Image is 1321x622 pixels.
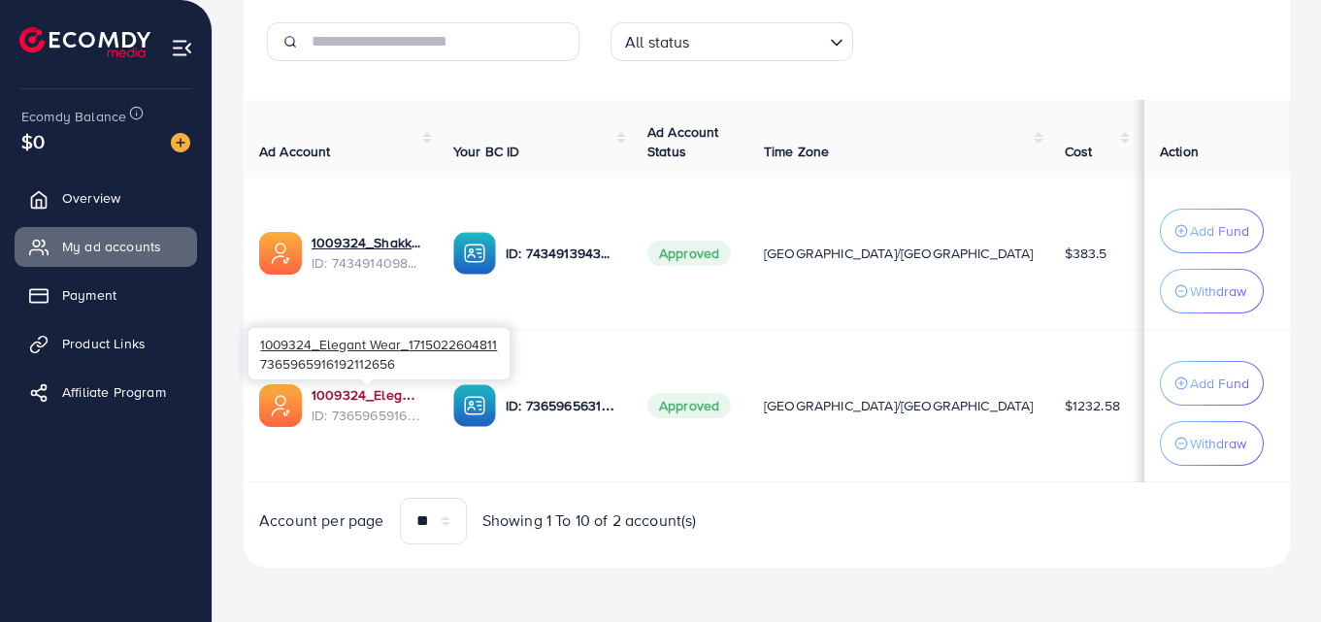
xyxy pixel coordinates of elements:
[62,188,120,208] span: Overview
[21,127,45,155] span: $0
[1160,361,1264,406] button: Add Fund
[1160,421,1264,466] button: Withdraw
[171,37,193,59] img: menu
[1065,244,1107,263] span: $383.5
[1238,535,1306,607] iframe: Chat
[312,385,422,405] a: 1009324_Elegant Wear_1715022604811
[1190,219,1249,243] p: Add Fund
[15,373,197,411] a: Affiliate Program
[1065,142,1093,161] span: Cost
[312,233,422,252] a: 1009324_Shakka_1731075849517
[62,285,116,305] span: Payment
[259,509,384,532] span: Account per page
[1160,209,1264,253] button: Add Fund
[647,241,731,266] span: Approved
[1160,269,1264,313] button: Withdraw
[453,384,496,427] img: ic-ba-acc.ded83a64.svg
[259,142,331,161] span: Ad Account
[260,335,497,353] span: 1009324_Elegant Wear_1715022604811
[312,406,422,425] span: ID: 7365965916192112656
[764,244,1034,263] span: [GEOGRAPHIC_DATA]/[GEOGRAPHIC_DATA]
[1160,142,1199,161] span: Action
[15,324,197,363] a: Product Links
[312,253,422,273] span: ID: 7434914098950799361
[647,122,719,161] span: Ad Account Status
[21,107,126,126] span: Ecomdy Balance
[453,232,496,275] img: ic-ba-acc.ded83a64.svg
[506,394,616,417] p: ID: 7365965631474204673
[15,227,197,266] a: My ad accounts
[647,393,731,418] span: Approved
[764,396,1034,415] span: [GEOGRAPHIC_DATA]/[GEOGRAPHIC_DATA]
[764,142,829,161] span: Time Zone
[611,22,853,61] div: Search for option
[1190,279,1246,303] p: Withdraw
[19,27,150,57] img: logo
[506,242,616,265] p: ID: 7434913943245914129
[312,233,422,273] div: <span class='underline'>1009324_Shakka_1731075849517</span></br>7434914098950799361
[1190,372,1249,395] p: Add Fund
[453,142,520,161] span: Your BC ID
[482,509,697,532] span: Showing 1 To 10 of 2 account(s)
[62,334,146,353] span: Product Links
[15,276,197,314] a: Payment
[62,237,161,256] span: My ad accounts
[62,382,166,402] span: Affiliate Program
[621,28,694,56] span: All status
[1065,396,1120,415] span: $1232.58
[248,328,510,379] div: 7365965916192112656
[171,133,190,152] img: image
[1190,432,1246,455] p: Withdraw
[696,24,822,56] input: Search for option
[259,384,302,427] img: ic-ads-acc.e4c84228.svg
[15,179,197,217] a: Overview
[259,232,302,275] img: ic-ads-acc.e4c84228.svg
